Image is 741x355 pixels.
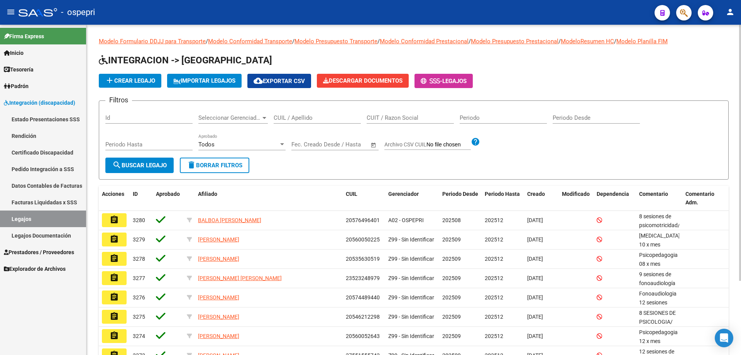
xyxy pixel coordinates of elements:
span: 202512 [485,294,503,301]
span: Exportar CSV [254,78,305,85]
span: 20535630519 [346,256,380,262]
span: Z99 - Sin Identificar [388,256,434,262]
span: 202508 [442,217,461,223]
datatable-header-cell: Dependencia [594,186,636,211]
a: Modelo Planilla FIM [616,38,668,45]
span: Creado [527,191,545,197]
mat-icon: assignment [110,234,119,244]
mat-icon: assignment [110,215,119,224]
span: 202509 [442,236,461,243]
mat-icon: search [112,160,122,170]
input: Archivo CSV CUIL [426,141,471,148]
span: [PERSON_NAME] [198,314,239,320]
button: Crear Legajo [99,74,161,88]
span: 20546212298 [346,314,380,320]
span: Dependencia [597,191,629,197]
span: Tesorería [4,65,34,74]
span: 202512 [485,333,503,339]
span: [DATE] [527,236,543,243]
span: IMPORTAR LEGAJOS [173,77,235,84]
span: Gerenciador [388,191,419,197]
span: 3277 [133,275,145,281]
button: Buscar Legajo [105,158,174,173]
span: Periodo Hasta [485,191,520,197]
datatable-header-cell: Periodo Hasta [482,186,524,211]
span: Explorador de Archivos [4,265,66,273]
span: Buscar Legajo [112,162,167,169]
span: Integración (discapacidad) [4,99,75,107]
mat-icon: assignment [110,292,119,302]
datatable-header-cell: Comentario Adm. [682,186,729,211]
span: 202512 [485,256,503,262]
datatable-header-cell: ID [130,186,153,211]
datatable-header-cell: Periodo Desde [439,186,482,211]
span: Modificado [562,191,590,197]
span: - [421,78,442,85]
span: [DATE] [527,294,543,301]
a: ModeloResumen HC [561,38,614,45]
datatable-header-cell: Creado [524,186,559,211]
span: Todos [198,141,215,148]
datatable-header-cell: Modificado [559,186,594,211]
mat-icon: person [726,7,735,17]
span: INTEGRACION -> [GEOGRAPHIC_DATA] [99,55,272,66]
span: Crear Legajo [105,77,155,84]
span: Firma Express [4,32,44,41]
span: 3278 [133,256,145,262]
span: [DATE] [527,275,543,281]
input: Fecha fin [330,141,367,148]
span: Comentario Adm. [685,191,714,206]
span: Seleccionar Gerenciador [198,114,261,121]
datatable-header-cell: Afiliado [195,186,343,211]
datatable-header-cell: Comentario [636,186,682,211]
mat-icon: assignment [110,312,119,321]
span: 8 sesiones de psicomotricidad/ contreras gabriela/ sep a dic [639,213,683,246]
a: Modelo Conformidad Transporte [208,38,292,45]
datatable-header-cell: Acciones [99,186,130,211]
span: Z99 - Sin Identificar [388,333,434,339]
mat-icon: menu [6,7,15,17]
span: A02 - OSPEPRI [388,217,424,223]
span: 202509 [442,314,461,320]
span: [DATE] [527,217,543,223]
span: Archivo CSV CUIL [384,141,426,148]
span: Inicio [4,49,24,57]
span: 3279 [133,236,145,243]
span: [DATE] [527,333,543,339]
span: Padrón [4,82,29,90]
span: Comentario [639,191,668,197]
a: Modelo Presupuesto Prestacional [471,38,558,45]
span: Periodo Desde [442,191,478,197]
span: Acciones [102,191,124,197]
mat-icon: cloud_download [254,76,263,85]
span: 202512 [485,217,503,223]
span: Z99 - Sin Identificar [388,294,434,301]
span: 23523248979 [346,275,380,281]
div: Open Intercom Messenger [715,329,733,347]
span: 202509 [442,256,461,262]
span: 202509 [442,275,461,281]
mat-icon: add [105,76,114,85]
span: [PERSON_NAME] [198,294,239,301]
span: Prestadores / Proveedores [4,248,74,256]
span: 20560052643 [346,333,380,339]
span: Aprobado [156,191,180,197]
span: - ospepri [61,4,95,21]
button: IMPORTAR LEGAJOS [167,74,242,88]
h3: Filtros [105,95,132,105]
span: Psicopedagogia 08 x mes septiembre / diciembre 2025 Lic. Mesplatere Andrea [639,252,693,302]
button: Borrar Filtros [180,158,249,173]
span: 3274 [133,333,145,339]
span: 202512 [485,314,503,320]
datatable-header-cell: Aprobado [153,186,184,211]
span: Z99 - Sin Identificar [388,314,434,320]
a: Modelo Presupuesto Transporte [294,38,377,45]
span: 202512 [485,275,503,281]
span: Fonoaudiologia 12 sesiones septiembre/diciembre 2025 Lic. Castillo Carla [639,290,684,332]
span: 20574489440 [346,294,380,301]
span: Descargar Documentos [323,77,403,84]
span: BALBOA [PERSON_NAME] [198,217,261,223]
span: [DATE] [527,314,543,320]
span: [PERSON_NAME] [PERSON_NAME] [198,275,282,281]
span: Afiliado [198,191,217,197]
